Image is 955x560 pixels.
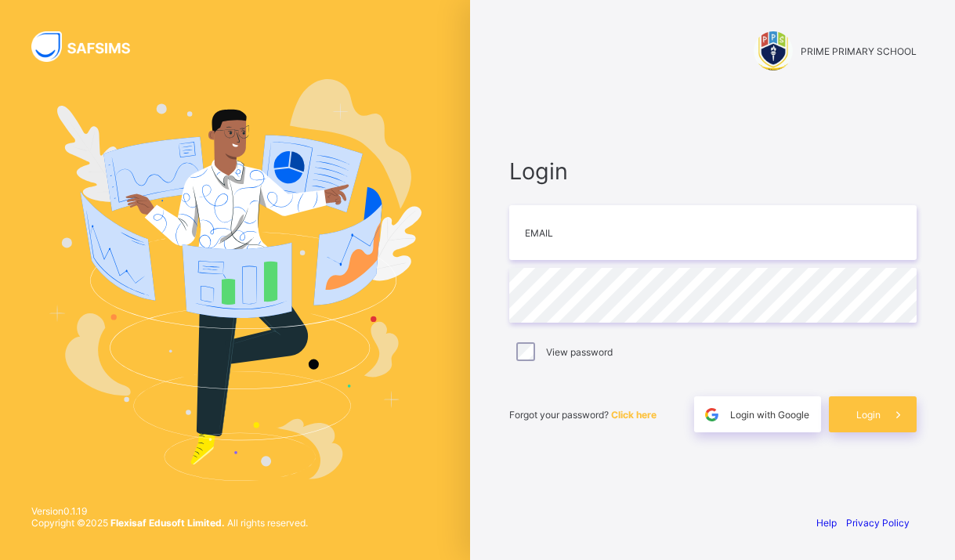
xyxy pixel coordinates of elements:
[31,505,308,517] span: Version 0.1.19
[31,517,308,529] span: Copyright © 2025 All rights reserved.
[110,517,225,529] strong: Flexisaf Edusoft Limited.
[49,79,421,480] img: Hero Image
[611,409,657,421] a: Click here
[801,45,917,57] span: PRIME PRIMARY SCHOOL
[730,409,809,421] span: Login with Google
[509,157,917,185] span: Login
[703,406,721,424] img: google.396cfc9801f0270233282035f929180a.svg
[509,409,657,421] span: Forgot your password?
[546,346,613,358] label: View password
[856,409,881,421] span: Login
[846,517,910,529] a: Privacy Policy
[816,517,837,529] a: Help
[31,31,149,62] img: SAFSIMS Logo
